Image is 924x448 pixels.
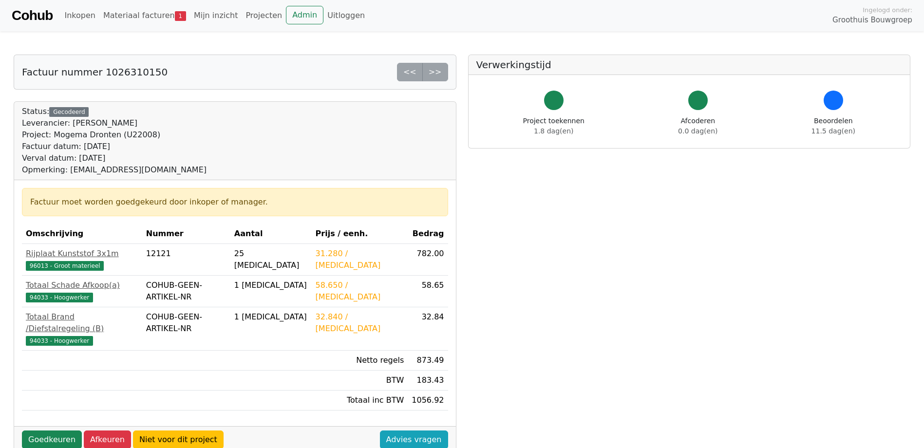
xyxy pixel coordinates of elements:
[832,15,912,26] span: Groothuis Bouwgroep
[26,336,93,346] span: 94033 - Hoogwerker
[408,276,448,307] td: 58.65
[312,371,408,391] td: BTW
[22,224,142,244] th: Omschrijving
[316,311,404,335] div: 32.840 / [MEDICAL_DATA]
[22,117,207,129] div: Leverancier: [PERSON_NAME]
[476,59,903,71] h5: Verwerkingstijd
[678,127,717,135] span: 0.0 dag(en)
[523,116,585,136] div: Project toekennen
[22,66,168,78] h5: Factuur nummer 1026310150
[323,6,369,25] a: Uitloggen
[26,293,93,302] span: 94033 - Hoogwerker
[142,307,230,351] td: COHUB-GEEN-ARTIKEL-NR
[286,6,323,24] a: Admin
[408,391,448,411] td: 1056.92
[678,116,717,136] div: Afcoderen
[49,107,89,117] div: Gecodeerd
[26,311,138,335] div: Totaal Brand /Diefstalregeling (B)
[26,248,138,271] a: Rijplaat Kunststof 3x1m96013 - Groot materieel
[408,351,448,371] td: 873.49
[142,224,230,244] th: Nummer
[811,127,855,135] span: 11.5 dag(en)
[316,280,404,303] div: 58.650 / [MEDICAL_DATA]
[99,6,190,25] a: Materiaal facturen1
[234,311,308,323] div: 1 [MEDICAL_DATA]
[12,4,53,27] a: Cohub
[22,164,207,176] div: Opmerking: [EMAIL_ADDRESS][DOMAIN_NAME]
[408,244,448,276] td: 782.00
[22,152,207,164] div: Verval datum: [DATE]
[811,116,855,136] div: Beoordelen
[26,248,138,260] div: Rijplaat Kunststof 3x1m
[408,371,448,391] td: 183.43
[234,280,308,291] div: 1 [MEDICAL_DATA]
[242,6,286,25] a: Projecten
[26,280,138,303] a: Totaal Schade Afkoop(a)94033 - Hoogwerker
[316,248,404,271] div: 31.280 / [MEDICAL_DATA]
[22,106,207,176] div: Status:
[312,351,408,371] td: Netto regels
[312,391,408,411] td: Totaal inc BTW
[190,6,242,25] a: Mijn inzicht
[22,141,207,152] div: Factuur datum: [DATE]
[175,11,186,21] span: 1
[534,127,573,135] span: 1.8 dag(en)
[863,5,912,15] span: Ingelogd onder:
[26,311,138,346] a: Totaal Brand /Diefstalregeling (B)94033 - Hoogwerker
[26,261,104,271] span: 96013 - Groot materieel
[30,196,440,208] div: Factuur moet worden goedgekeurd door inkoper of manager.
[60,6,99,25] a: Inkopen
[142,244,230,276] td: 12121
[234,248,308,271] div: 25 [MEDICAL_DATA]
[408,307,448,351] td: 32.84
[22,129,207,141] div: Project: Mogema Dronten (U22008)
[142,276,230,307] td: COHUB-GEEN-ARTIKEL-NR
[26,280,138,291] div: Totaal Schade Afkoop(a)
[230,224,312,244] th: Aantal
[408,224,448,244] th: Bedrag
[312,224,408,244] th: Prijs / eenh.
